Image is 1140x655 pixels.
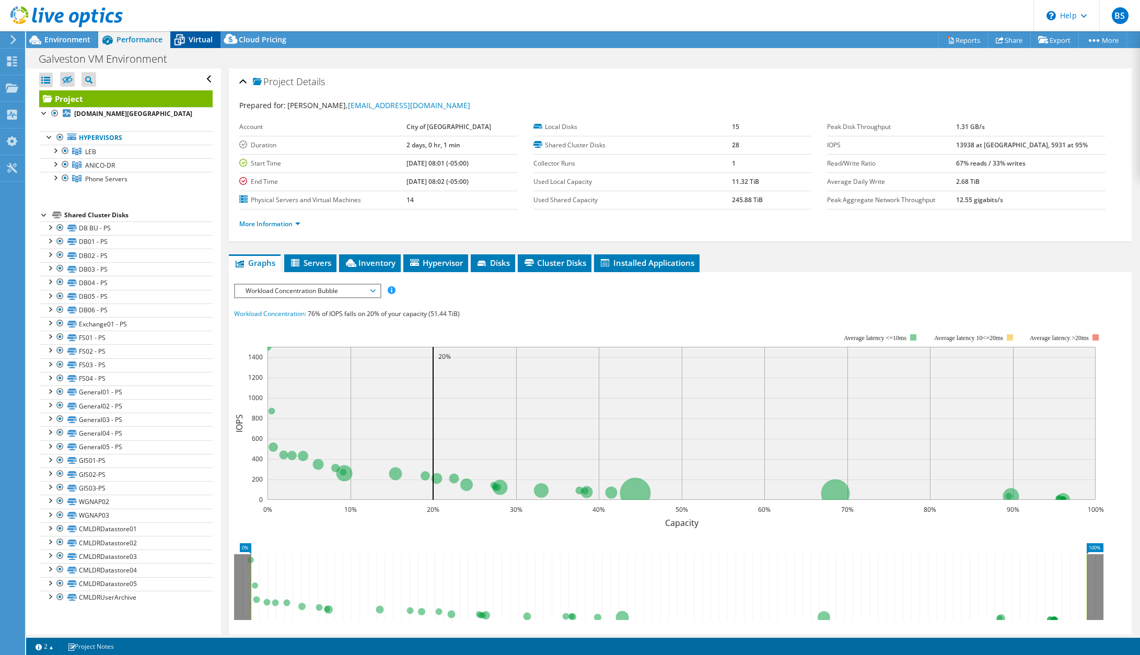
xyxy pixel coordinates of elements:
[39,399,213,413] a: General02 - PS
[406,141,460,149] b: 2 days, 0 hr, 1 min
[476,258,510,268] span: Disks
[510,505,522,514] text: 30%
[60,640,121,653] a: Project Notes
[239,177,406,187] label: End Time
[533,195,732,205] label: Used Shared Capacity
[252,414,263,423] text: 800
[39,317,213,331] a: Exchange01 - PS
[599,258,694,268] span: Installed Applications
[39,509,213,522] a: WGNAP03
[234,309,306,318] span: Workload Concentration:
[39,145,213,158] a: LEB
[732,141,739,149] b: 28
[39,344,213,358] a: FS02 - PS
[827,140,956,150] label: IOPS
[533,177,732,187] label: Used Local Capacity
[924,505,936,514] text: 80%
[39,440,213,454] a: General05 - PS
[248,373,263,382] text: 1200
[827,177,956,187] label: Average Daily Write
[758,505,771,514] text: 60%
[732,159,736,168] b: 1
[248,353,263,361] text: 1400
[252,475,263,484] text: 200
[234,258,275,268] span: Graphs
[39,131,213,145] a: Hypervisors
[39,235,213,249] a: DB01 - PS
[1030,334,1089,342] text: Average latency >20ms
[988,32,1031,48] a: Share
[1046,11,1056,20] svg: \n
[39,549,213,563] a: CMLDRDatastore03
[39,276,213,289] a: DB04 - PS
[39,481,213,495] a: GIS03-PS
[344,258,395,268] span: Inventory
[39,172,213,185] a: Phone Servers
[438,352,451,361] text: 20%
[289,258,331,268] span: Servers
[406,177,469,186] b: [DATE] 08:02 (-05:00)
[676,505,688,514] text: 50%
[39,385,213,399] a: General01 - PS
[827,195,956,205] label: Peak Aggregate Network Throughput
[406,159,469,168] b: [DATE] 08:01 (-05:00)
[39,90,213,107] a: Project
[39,413,213,426] a: General03 - PS
[39,158,213,172] a: ANICO-DR
[841,505,854,514] text: 70%
[39,331,213,344] a: FS01 - PS
[665,517,699,529] text: Capacity
[592,505,605,514] text: 40%
[827,158,956,169] label: Read/Write Ratio
[1007,505,1019,514] text: 90%
[956,177,980,186] b: 2.68 TiB
[533,158,732,169] label: Collector Runs
[938,32,988,48] a: Reports
[253,77,294,87] span: Project
[248,393,263,402] text: 1000
[39,426,213,440] a: General04 - PS
[956,122,985,131] b: 1.31 GB/s
[39,522,213,536] a: CMLDRDatastore01
[239,219,300,228] a: More Information
[252,454,263,463] text: 400
[956,141,1088,149] b: 13938 at [GEOGRAPHIC_DATA], 5931 at 95%
[252,434,263,443] text: 600
[308,309,460,318] span: 76% of IOPS falls on 20% of your capacity (51.44 TiB)
[259,495,263,504] text: 0
[34,53,183,65] h1: Galveston VM Environment
[39,563,213,577] a: CMLDRDatastore04
[39,577,213,591] a: CMLDRDatastore05
[239,195,406,205] label: Physical Servers and Virtual Machines
[239,158,406,169] label: Start Time
[85,174,127,183] span: Phone Servers
[239,122,406,132] label: Account
[239,140,406,150] label: Duration
[189,34,213,44] span: Virtual
[74,109,192,118] b: [DOMAIN_NAME][GEOGRAPHIC_DATA]
[28,640,61,653] a: 2
[956,159,1026,168] b: 67% reads / 33% writes
[533,122,732,132] label: Local Disks
[523,258,586,268] span: Cluster Disks
[234,414,245,432] text: IOPS
[39,467,213,481] a: GIS02-PS
[39,358,213,372] a: FS03 - PS
[409,258,463,268] span: Hypervisor
[85,161,115,170] span: ANICO-DR
[844,334,906,342] tspan: Average latency <=10ms
[406,195,414,204] b: 14
[296,75,325,88] span: Details
[39,290,213,303] a: DB05 - PS
[348,100,470,110] a: [EMAIL_ADDRESS][DOMAIN_NAME]
[39,303,213,317] a: DB06 - PS
[1078,32,1127,48] a: More
[39,372,213,385] a: FS04 - PS
[732,195,763,204] b: 245.88 TiB
[344,505,357,514] text: 10%
[39,107,213,121] a: [DOMAIN_NAME][GEOGRAPHIC_DATA]
[44,34,90,44] span: Environment
[406,122,491,131] b: City of [GEOGRAPHIC_DATA]
[239,34,286,44] span: Cloud Pricing
[240,285,375,297] span: Workload Concentration Bubble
